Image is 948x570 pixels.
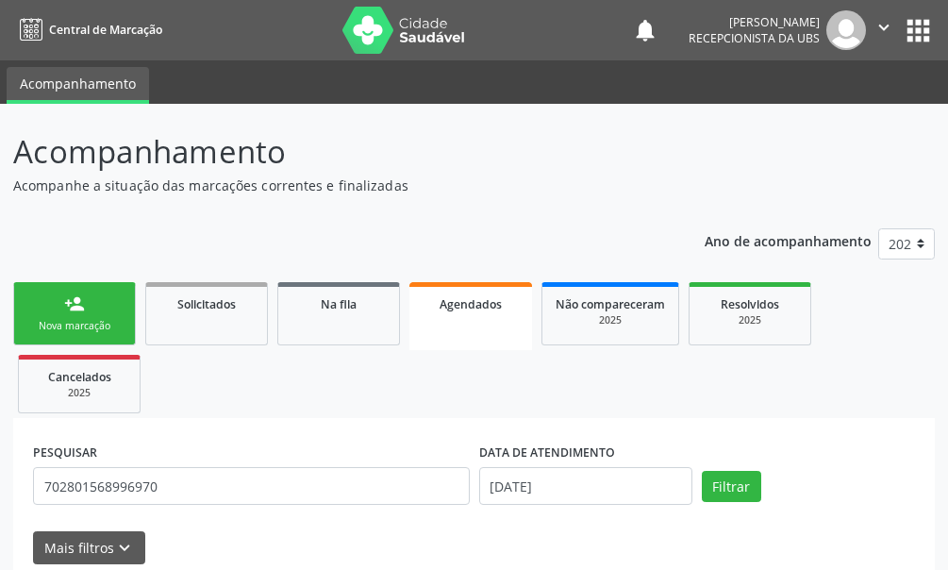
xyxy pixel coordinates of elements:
[632,17,658,43] button: notifications
[702,471,761,503] button: Filtrar
[826,10,866,50] img: img
[479,467,692,505] input: Selecione um intervalo
[902,14,935,47] button: apps
[32,386,126,400] div: 2025
[114,538,135,559] i: keyboard_arrow_down
[703,313,797,327] div: 2025
[689,30,820,46] span: Recepcionista da UBS
[13,14,162,45] a: Central de Marcação
[33,531,145,564] button: Mais filtroskeyboard_arrow_down
[556,296,665,312] span: Não compareceram
[177,296,236,312] span: Solicitados
[721,296,779,312] span: Resolvidos
[556,313,665,327] div: 2025
[13,128,658,176] p: Acompanhamento
[689,14,820,30] div: [PERSON_NAME]
[33,438,97,467] label: PESQUISAR
[33,467,470,505] input: Nome, CNS
[49,22,162,38] span: Central de Marcação
[866,10,902,50] button: 
[479,438,615,467] label: DATA DE ATENDIMENTO
[705,228,872,252] p: Ano de acompanhamento
[321,296,357,312] span: Na fila
[27,319,122,333] div: Nova marcação
[7,67,149,104] a: Acompanhamento
[440,296,502,312] span: Agendados
[64,293,85,314] div: person_add
[13,176,658,195] p: Acompanhe a situação das marcações correntes e finalizadas
[48,369,111,385] span: Cancelados
[873,17,894,38] i: 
